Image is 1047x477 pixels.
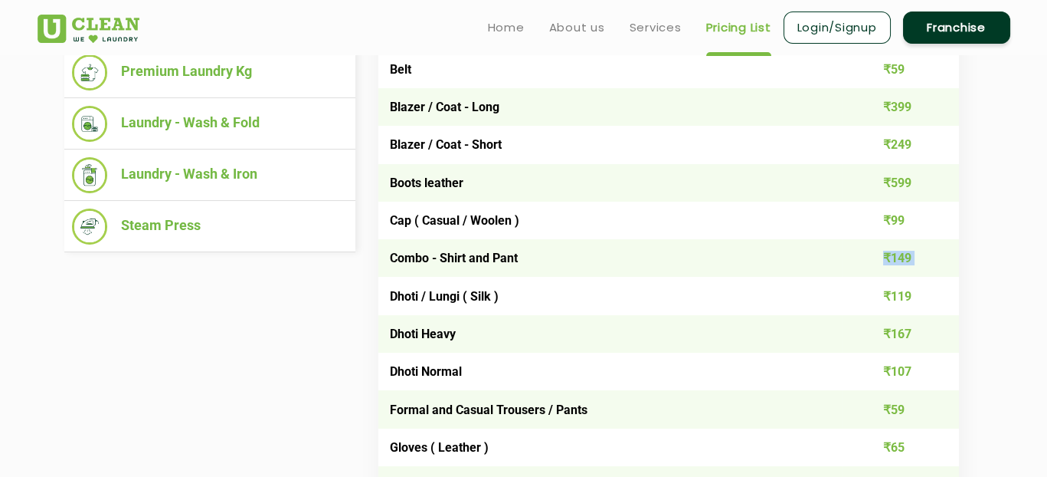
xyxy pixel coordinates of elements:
[72,209,348,245] li: Steam Press
[488,18,525,37] a: Home
[378,239,843,277] td: Combo - Shirt and Pant
[72,54,348,90] li: Premium Laundry Kg
[378,202,843,239] td: Cap ( Casual / Woolen )
[378,429,843,466] td: Gloves ( Leather )
[843,353,959,390] td: ₹107
[378,164,843,202] td: Boots leather
[549,18,605,37] a: About us
[903,12,1010,44] a: Franchise
[843,202,959,239] td: ₹99
[72,157,348,193] li: Laundry - Wash & Iron
[72,106,108,142] img: Laundry - Wash & Fold
[843,126,959,163] td: ₹249
[38,15,139,43] img: UClean Laundry and Dry Cleaning
[378,315,843,353] td: Dhoti Heavy
[72,209,108,245] img: Steam Press
[378,126,843,163] td: Blazer / Coat - Short
[378,88,843,126] td: Blazer / Coat - Long
[843,88,959,126] td: ₹399
[784,12,891,44] a: Login/Signup
[72,54,108,90] img: Premium Laundry Kg
[378,390,843,428] td: Formal and Casual Trousers / Pants
[843,315,959,353] td: ₹167
[378,51,843,88] td: Belt
[843,239,959,277] td: ₹149
[72,157,108,193] img: Laundry - Wash & Iron
[843,277,959,314] td: ₹119
[72,106,348,142] li: Laundry - Wash & Fold
[378,353,843,390] td: Dhoti Normal
[378,277,843,314] td: Dhoti / Lungi ( Silk )
[843,51,959,88] td: ₹59
[843,429,959,466] td: ₹65
[843,164,959,202] td: ₹599
[630,18,682,37] a: Services
[843,390,959,428] td: ₹59
[706,18,771,37] a: Pricing List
